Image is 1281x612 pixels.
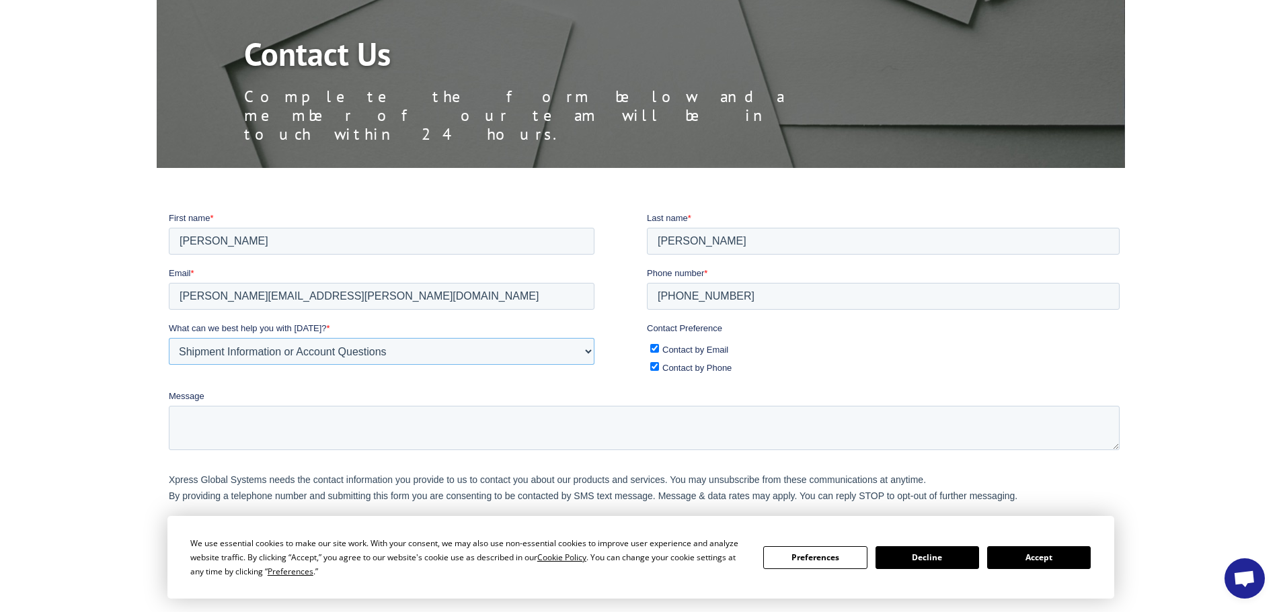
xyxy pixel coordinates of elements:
button: Preferences [763,546,867,569]
span: Preferences [268,566,313,577]
button: Decline [876,546,979,569]
h1: Contact Us [244,38,849,77]
button: Accept [987,546,1091,569]
div: Cookie Consent Prompt [167,516,1114,599]
a: Open chat [1225,558,1265,599]
p: Complete the form below and a member of our team will be in touch within 24 hours. [244,87,849,144]
span: Cookie Policy [537,552,586,563]
div: We use essential cookies to make our site work. With your consent, we may also use non-essential ... [190,536,747,578]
